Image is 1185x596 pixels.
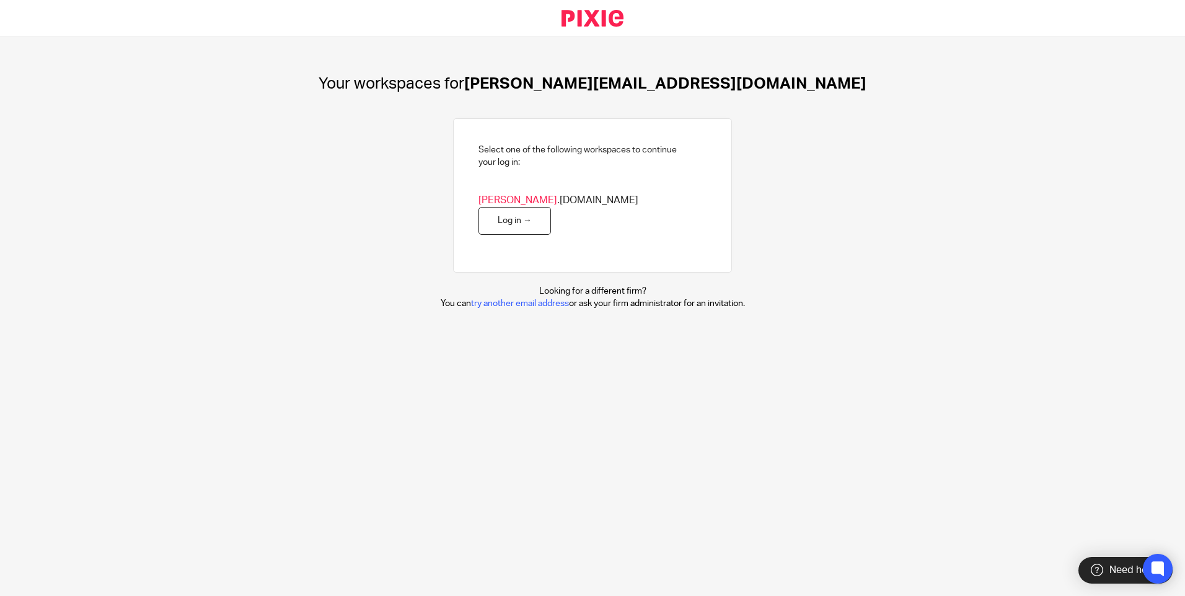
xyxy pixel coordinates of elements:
span: Your workspaces for [319,76,464,92]
div: Need help? [1078,557,1173,584]
a: Log in → [478,207,551,235]
a: try another email address [471,299,569,308]
p: Looking for a different firm? You can or ask your firm administrator for an invitation. [441,285,745,310]
h2: Select one of the following workspaces to continue your log in: [478,144,677,169]
h1: [PERSON_NAME][EMAIL_ADDRESS][DOMAIN_NAME] [319,74,866,94]
span: .[DOMAIN_NAME] [478,194,638,207]
span: [PERSON_NAME] [478,195,557,205]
